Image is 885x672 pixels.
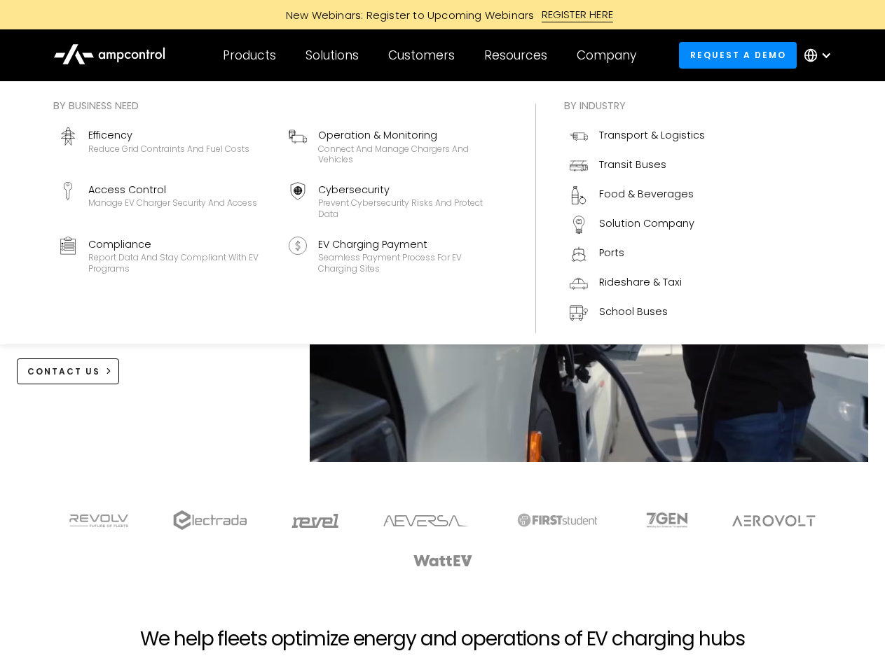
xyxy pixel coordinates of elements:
div: Transport & Logistics [599,127,705,143]
div: REGISTER HERE [542,7,614,22]
div: New Webinars: Register to Upcoming Webinars [272,8,542,22]
a: Operation & MonitoringConnect and manage chargers and vehicles [283,122,507,171]
div: Resources [484,48,547,63]
div: Transit Buses [599,157,666,172]
div: Customers [388,48,455,63]
a: Ports [564,239,711,269]
a: ComplianceReport data and stay compliant with EV programs [53,231,277,280]
div: School Buses [599,304,668,319]
div: EV Charging Payment [318,237,502,252]
div: Ports [599,245,624,260]
div: Products [223,48,276,63]
div: By business need [53,98,507,113]
div: Company [577,48,636,63]
div: Rideshare & Taxi [599,274,682,290]
div: Seamless Payment Process for EV Charging Sites [318,252,502,274]
a: Food & Beverages [564,181,711,210]
a: Transport & Logistics [564,122,711,151]
a: New Webinars: Register to Upcoming WebinarsREGISTER HERE [128,7,758,22]
a: CybersecurityPrevent cybersecurity risks and protect data [283,176,507,225]
div: Report data and stay compliant with EV programs [88,252,272,274]
a: Access ControlManage EV charger security and access [53,176,277,225]
a: Request a demo [679,42,797,68]
div: By industry [564,98,711,113]
img: electrada logo [173,510,247,530]
h2: We help fleets optimize energy and operations of EV charging hubs [140,627,744,651]
a: EfficencyReduce grid contraints and fuel costs [53,122,277,171]
div: Solutions [306,48,359,63]
a: Rideshare & Taxi [564,269,711,298]
div: Operation & Monitoring [318,127,502,143]
div: Efficency [88,127,249,143]
img: WattEV logo [413,555,472,566]
div: Reduce grid contraints and fuel costs [88,143,249,155]
div: Food & Beverages [599,186,694,202]
img: Aerovolt Logo [732,515,816,526]
div: Manage EV charger security and access [88,197,257,209]
a: Transit Buses [564,151,711,181]
a: Solution Company [564,210,711,239]
div: Access Control [88,182,257,197]
a: School Buses [564,298,711,328]
a: CONTACT US [17,358,120,384]
div: Compliance [88,237,272,252]
a: EV Charging PaymentSeamless Payment Process for EV Charging Sites [283,231,507,280]
div: Solution Company [599,216,694,231]
div: Prevent cybersecurity risks and protect data [318,197,502,219]
div: Cybersecurity [318,182,502,197]
div: Connect and manage chargers and vehicles [318,143,502,165]
div: CONTACT US [27,365,100,378]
